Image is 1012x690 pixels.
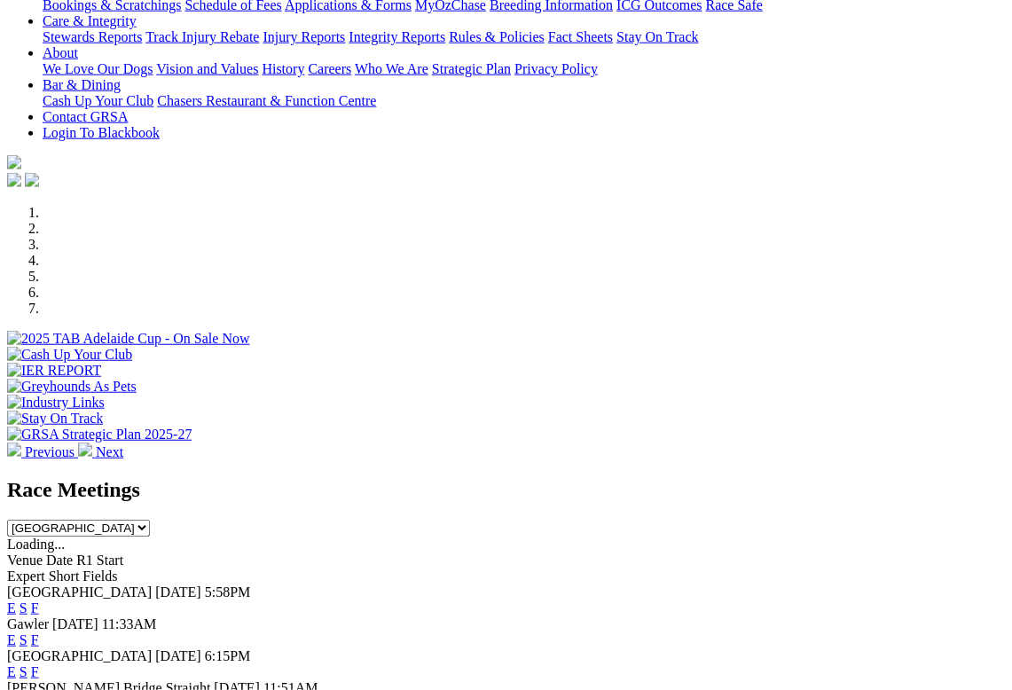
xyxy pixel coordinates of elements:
[31,600,39,616] a: F
[78,443,92,457] img: chevron-right-pager-white.svg
[43,125,160,140] a: Login To Blackbook
[43,109,128,124] a: Contact GRSA
[7,444,78,459] a: Previous
[96,444,123,459] span: Next
[263,29,345,44] a: Injury Reports
[20,632,27,647] a: S
[7,632,16,647] a: E
[7,427,192,443] img: GRSA Strategic Plan 2025-27
[43,93,1005,109] div: Bar & Dining
[7,568,45,584] span: Expert
[349,29,445,44] a: Integrity Reports
[7,553,43,568] span: Venue
[449,29,545,44] a: Rules & Policies
[49,568,80,584] span: Short
[43,77,121,92] a: Bar & Dining
[7,616,49,631] span: Gawler
[43,93,153,108] a: Cash Up Your Club
[157,93,376,108] a: Chasers Restaurant & Function Centre
[205,648,251,663] span: 6:15PM
[262,61,304,76] a: History
[46,553,73,568] span: Date
[548,29,613,44] a: Fact Sheets
[25,444,75,459] span: Previous
[82,568,117,584] span: Fields
[102,616,157,631] span: 11:33AM
[7,664,16,679] a: E
[155,584,201,600] span: [DATE]
[7,584,152,600] span: [GEOGRAPHIC_DATA]
[43,45,78,60] a: About
[7,537,65,552] span: Loading...
[7,363,101,379] img: IER REPORT
[514,61,598,76] a: Privacy Policy
[20,664,27,679] a: S
[308,61,351,76] a: Careers
[52,616,98,631] span: [DATE]
[145,29,259,44] a: Track Injury Rebate
[7,395,105,411] img: Industry Links
[7,600,16,616] a: E
[78,444,123,459] a: Next
[43,29,142,44] a: Stewards Reports
[7,331,250,347] img: 2025 TAB Adelaide Cup - On Sale Now
[25,173,39,187] img: twitter.svg
[7,173,21,187] img: facebook.svg
[43,29,1005,45] div: Care & Integrity
[7,411,103,427] img: Stay On Track
[31,664,39,679] a: F
[43,61,153,76] a: We Love Our Dogs
[7,648,152,663] span: [GEOGRAPHIC_DATA]
[616,29,698,44] a: Stay On Track
[7,347,132,363] img: Cash Up Your Club
[7,478,1005,502] h2: Race Meetings
[20,600,27,616] a: S
[7,443,21,457] img: chevron-left-pager-white.svg
[205,584,251,600] span: 5:58PM
[76,553,123,568] span: R1 Start
[7,155,21,169] img: logo-grsa-white.png
[31,632,39,647] a: F
[7,379,137,395] img: Greyhounds As Pets
[355,61,428,76] a: Who We Are
[432,61,511,76] a: Strategic Plan
[156,61,258,76] a: Vision and Values
[43,61,1005,77] div: About
[43,13,137,28] a: Care & Integrity
[155,648,201,663] span: [DATE]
